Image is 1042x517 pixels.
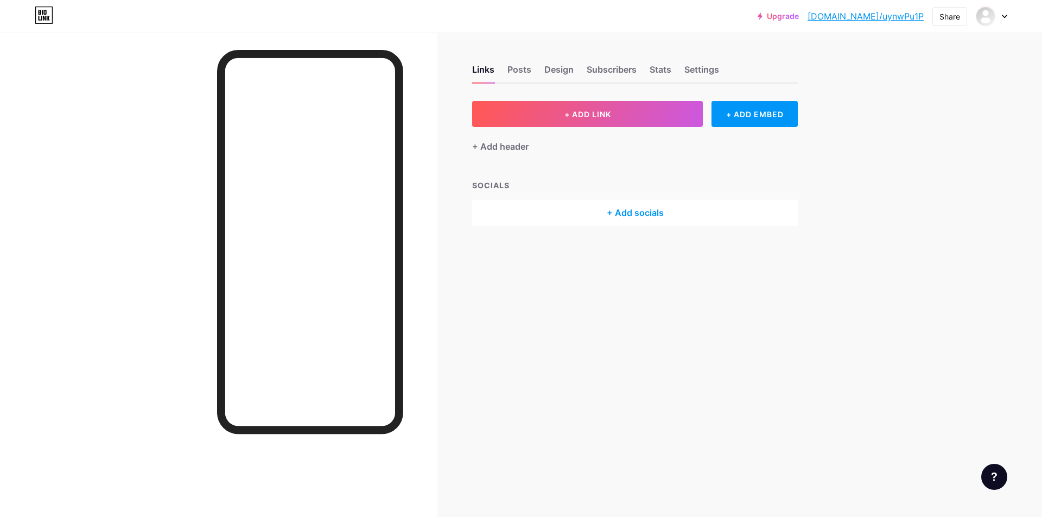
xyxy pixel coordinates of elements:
div: Posts [507,63,531,82]
div: Share [939,11,960,22]
div: Settings [684,63,719,82]
div: + Add socials [472,200,798,226]
img: Uyên [975,6,996,27]
a: Upgrade [758,12,799,21]
div: Subscribers [587,63,637,82]
div: Links [472,63,494,82]
button: + ADD LINK [472,101,703,127]
div: Design [544,63,574,82]
div: + Add header [472,140,529,153]
span: + ADD LINK [564,110,611,119]
a: [DOMAIN_NAME]/uynwPu1P [808,10,924,23]
div: + ADD EMBED [711,101,798,127]
div: SOCIALS [472,180,798,191]
div: Stats [650,63,671,82]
